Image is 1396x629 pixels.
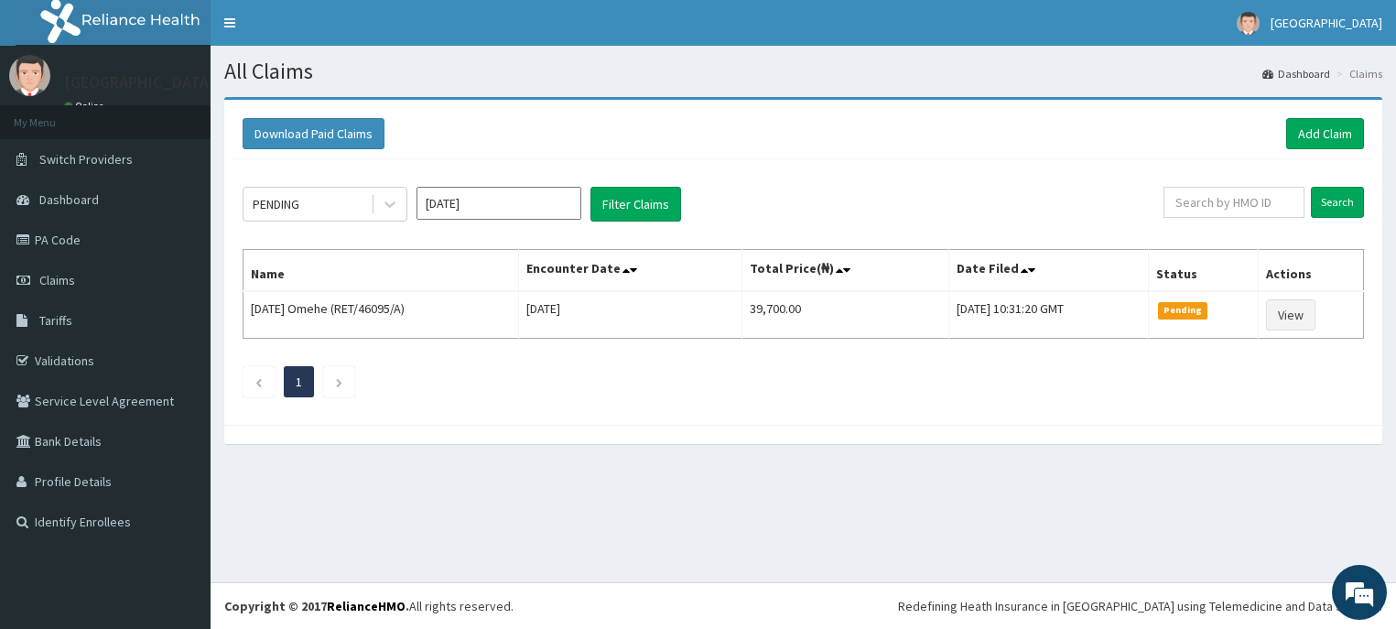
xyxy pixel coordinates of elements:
[254,374,263,390] a: Previous page
[1271,15,1382,31] span: [GEOGRAPHIC_DATA]
[39,272,75,288] span: Claims
[9,55,50,96] img: User Image
[590,187,681,222] button: Filter Claims
[335,374,343,390] a: Next page
[39,312,72,329] span: Tariffs
[224,598,409,614] strong: Copyright © 2017 .
[1311,187,1364,218] input: Search
[1266,299,1315,331] a: View
[898,597,1382,615] div: Redefining Heath Insurance in [GEOGRAPHIC_DATA] using Telemedicine and Data Science!
[296,374,302,390] a: Page 1 is your current page
[417,187,581,220] input: Select Month and Year
[1163,187,1304,218] input: Search by HMO ID
[741,291,948,339] td: 39,700.00
[948,250,1148,292] th: Date Filed
[64,74,215,91] p: [GEOGRAPHIC_DATA]
[243,291,519,339] td: [DATE] Omehe (RET/46095/A)
[39,191,99,208] span: Dashboard
[243,118,384,149] button: Download Paid Claims
[253,195,299,213] div: PENDING
[327,598,406,614] a: RelianceHMO
[518,291,741,339] td: [DATE]
[224,60,1382,83] h1: All Claims
[1258,250,1364,292] th: Actions
[1332,66,1382,81] li: Claims
[1237,12,1260,35] img: User Image
[1286,118,1364,149] a: Add Claim
[948,291,1148,339] td: [DATE] 10:31:20 GMT
[64,100,108,113] a: Online
[39,151,133,168] span: Switch Providers
[1158,302,1208,319] span: Pending
[243,250,519,292] th: Name
[741,250,948,292] th: Total Price(₦)
[1262,66,1330,81] a: Dashboard
[211,582,1396,629] footer: All rights reserved.
[1148,250,1258,292] th: Status
[518,250,741,292] th: Encounter Date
